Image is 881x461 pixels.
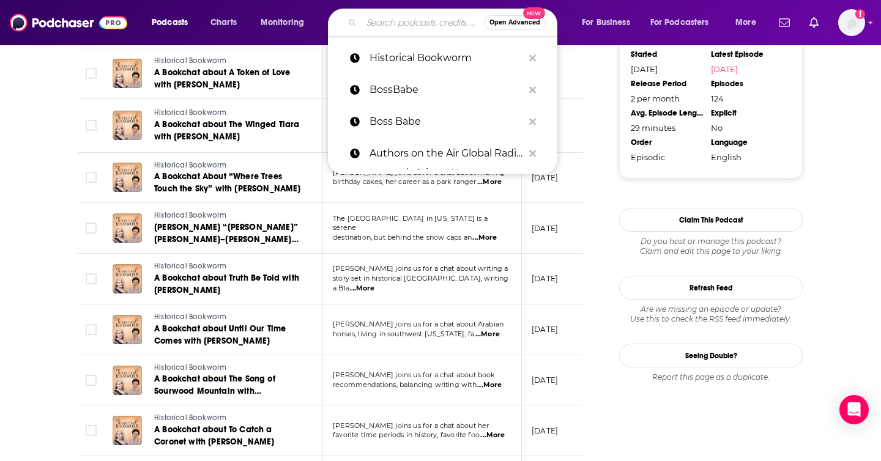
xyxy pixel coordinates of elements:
[532,426,558,436] p: [DATE]
[86,120,97,131] span: Toggle select row
[154,221,301,246] a: [PERSON_NAME] “[PERSON_NAME]” [PERSON_NAME]–[PERSON_NAME] and Mountain Man
[154,424,274,447] span: A Bookchat about To Catch a Coronet with [PERSON_NAME]
[370,106,523,138] p: Boss Babe
[711,79,783,89] div: Episodes
[619,304,803,324] div: Are we missing an episode or update? Use this to check the RSS feed immediately.
[711,64,783,74] a: [DATE]
[855,9,865,19] svg: Add a profile image
[838,9,865,36] span: Logged in as mkercher
[333,168,505,177] span: [PERSON_NAME] joins us for a chat about making
[154,119,300,142] span: A Bookchat about The Winged Tiara with [PERSON_NAME]
[619,237,803,246] span: Do you host or manage this podcast?
[631,108,703,118] div: Avg. Episode Length
[333,214,488,232] span: The [GEOGRAPHIC_DATA] in [US_STATE] is a serene
[774,12,795,33] a: Show notifications dropdown
[370,42,523,74] p: Historical Bookworm
[86,375,97,386] span: Toggle select row
[154,272,301,297] a: A Bookchat about Truth Be Told with [PERSON_NAME]
[333,320,504,328] span: [PERSON_NAME] joins us for a chat about Arabian
[484,15,546,30] button: Open AdvancedNew
[154,56,226,65] span: Historical Bookworm
[10,11,127,34] img: Podchaser - Follow, Share and Rate Podcasts
[475,330,500,339] span: ...More
[154,171,301,195] a: A Bookchat About “Where Trees Touch the Sky” with [PERSON_NAME]
[154,160,301,171] a: Historical Bookworm
[582,14,630,31] span: For Business
[333,421,489,430] span: [PERSON_NAME] joins us for a chat about her
[154,312,226,321] span: Historical Bookworm
[711,152,783,162] div: English
[333,177,476,186] span: birthday cakes, her career as a park ranger
[86,223,97,234] span: Toggle select row
[154,262,226,270] span: Historical Bookworm
[333,233,472,242] span: destination, but behind the snow caps an
[154,373,301,397] a: A Bookchat about The Song of Sourwood Mountain with [PERSON_NAME]
[631,138,703,147] div: Order
[154,424,301,448] a: A Bookchat about To Catch a Coronet with [PERSON_NAME]
[362,13,484,32] input: Search podcasts, credits, & more...
[711,50,783,59] div: Latest Episode
[328,74,557,106] a: BossBabe
[711,108,783,118] div: Explicit
[86,425,97,436] span: Toggle select row
[210,14,237,31] span: Charts
[328,138,557,169] a: Authors on the Air Global Radio Network Crime Wave
[340,9,569,37] div: Search podcasts, credits, & more...
[154,161,226,169] span: Historical Bookworm
[532,375,558,385] p: [DATE]
[532,223,558,234] p: [DATE]
[619,276,803,300] button: Refresh Feed
[805,12,823,33] a: Show notifications dropdown
[154,413,301,424] a: Historical Bookworm
[154,211,226,219] span: Historical Bookworm
[86,324,97,335] span: Toggle select row
[619,208,803,232] button: Claim This Podcast
[86,172,97,183] span: Toggle select row
[333,371,496,379] span: [PERSON_NAME] joins us for a chat about book
[333,330,474,338] span: horses, living in southwest [US_STATE], fa
[333,264,508,273] span: [PERSON_NAME] joins us for a chat about writing a
[154,108,226,117] span: Historical Bookworm
[727,13,771,32] button: open menu
[154,261,301,272] a: Historical Bookworm
[631,123,703,133] div: 29 minutes
[370,74,523,106] p: BossBabe
[328,42,557,74] a: Historical Bookworm
[619,237,803,256] div: Claim and edit this page to your liking.
[154,67,290,90] span: A Bookchat about A Token of Love with [PERSON_NAME]
[472,233,497,243] span: ...More
[86,68,97,79] span: Toggle select row
[328,106,557,138] a: Boss Babe
[154,323,286,346] span: A Bookchat about Until Our Time Comes with [PERSON_NAME]
[154,323,301,347] a: A Bookchat about Until Our Time Comes with [PERSON_NAME]
[86,273,97,284] span: Toggle select row
[154,222,299,257] span: [PERSON_NAME] “[PERSON_NAME]” [PERSON_NAME]–[PERSON_NAME] and Mountain Man
[631,152,703,162] div: Episodic
[631,64,703,74] div: [DATE]
[619,372,803,382] div: Report this page as a duplicate.
[523,7,545,19] span: New
[532,273,558,284] p: [DATE]
[711,123,783,133] div: No
[532,172,558,183] p: [DATE]
[631,94,703,103] div: 2 per month
[735,14,756,31] span: More
[532,324,558,334] p: [DATE]
[477,177,502,187] span: ...More
[650,14,709,31] span: For Podcasters
[838,9,865,36] button: Show profile menu
[154,56,301,67] a: Historical Bookworm
[154,374,275,408] span: A Bookchat about The Song of Sourwood Mountain with [PERSON_NAME]
[489,20,540,26] span: Open Advanced
[477,380,502,390] span: ...More
[711,138,783,147] div: Language
[838,9,865,36] img: User Profile
[154,210,301,221] a: Historical Bookworm
[154,363,226,372] span: Historical Bookworm
[333,430,480,439] span: favorite time periods in history, favorite foo
[711,94,783,103] div: 124
[154,312,301,323] a: Historical Bookworm
[642,13,727,32] button: open menu
[573,13,645,32] button: open menu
